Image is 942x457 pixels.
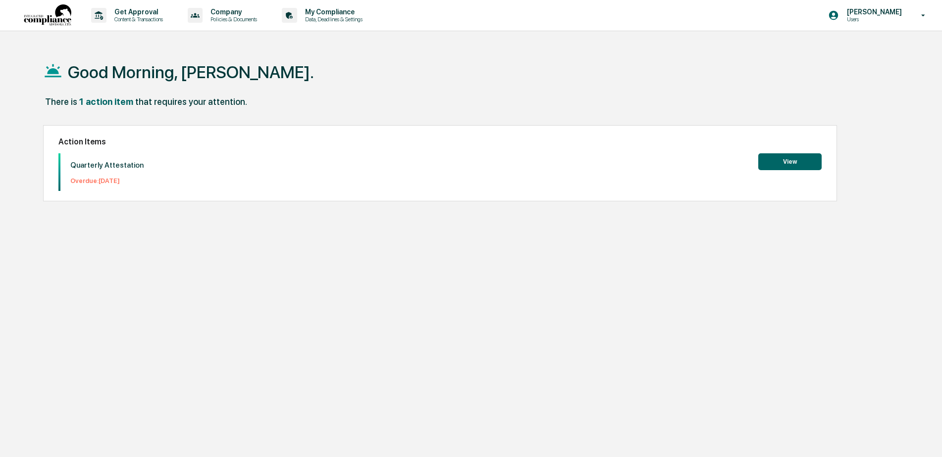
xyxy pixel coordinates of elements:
button: View [758,153,822,170]
p: Policies & Documents [203,16,262,23]
p: [PERSON_NAME] [839,8,907,16]
img: logo [24,4,71,27]
p: Get Approval [106,8,168,16]
div: 1 action item [79,96,133,107]
p: Quarterly Attestation [70,161,144,170]
div: There is [45,96,77,107]
div: that requires your attention. [135,96,247,107]
p: Content & Transactions [106,16,168,23]
p: Overdue: [DATE] [70,177,144,184]
p: Company [203,8,262,16]
p: My Compliance [297,8,367,16]
p: Users [839,16,907,23]
h1: Good Morning, [PERSON_NAME]. [68,62,314,82]
a: View [758,156,822,166]
h2: Action Items [58,137,822,146]
p: Data, Deadlines & Settings [297,16,367,23]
